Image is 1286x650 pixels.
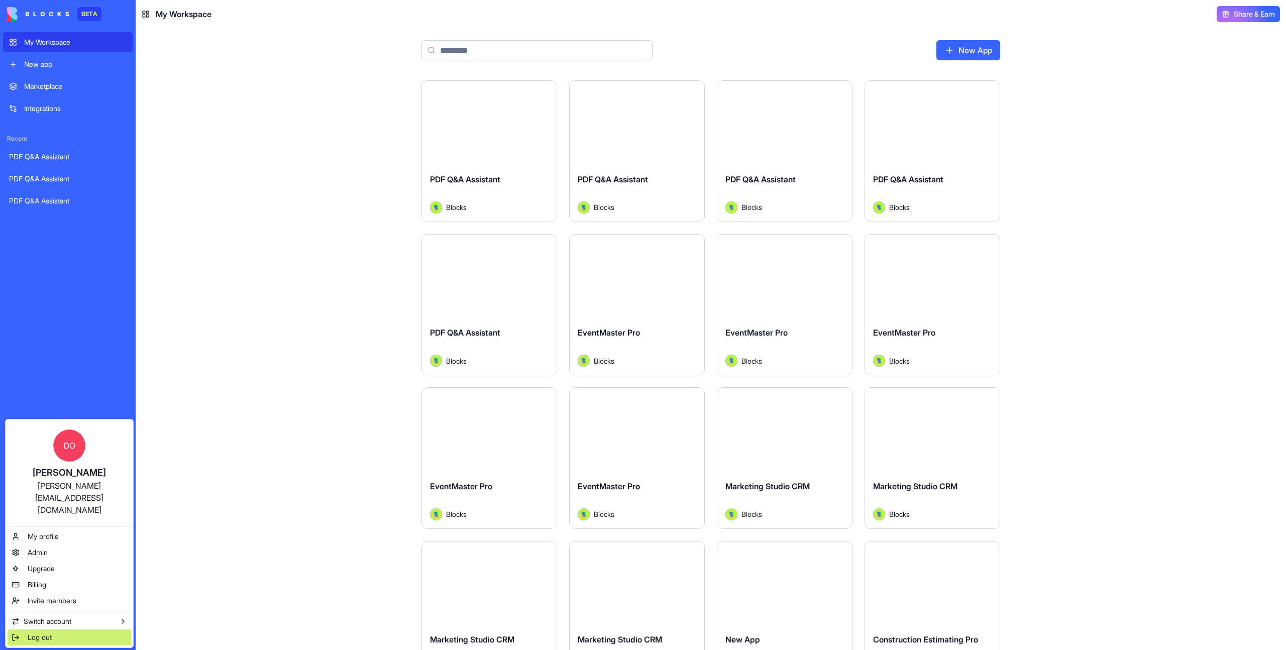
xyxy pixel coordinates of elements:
span: Invite members [28,596,76,606]
a: Invite members [8,593,131,609]
span: DO [53,429,85,462]
a: Upgrade [8,561,131,577]
span: Recent [3,135,133,143]
div: PDF Q&A Assistant [9,152,127,162]
a: Billing [8,577,131,593]
span: Admin [28,548,48,558]
div: PDF Q&A Assistant [9,174,127,184]
div: [PERSON_NAME] [16,466,123,480]
a: My profile [8,528,131,545]
a: Admin [8,545,131,561]
span: Billing [28,580,46,590]
div: [PERSON_NAME][EMAIL_ADDRESS][DOMAIN_NAME] [16,480,123,516]
span: Switch account [24,616,71,626]
span: Upgrade [28,564,55,574]
a: DO[PERSON_NAME][PERSON_NAME][EMAIL_ADDRESS][DOMAIN_NAME] [8,421,131,524]
span: Log out [28,632,52,642]
span: My profile [28,531,59,541]
div: PDF Q&A Assistant [9,196,127,206]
